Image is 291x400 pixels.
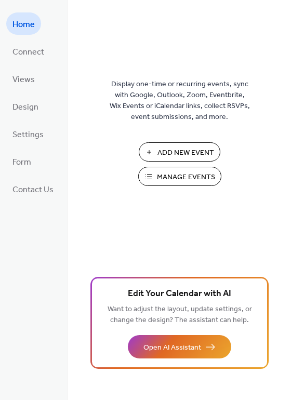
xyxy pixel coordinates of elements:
span: Design [12,99,38,115]
span: Contact Us [12,182,54,198]
span: Manage Events [157,172,215,183]
span: Display one-time or recurring events, sync with Google, Outlook, Zoom, Eventbrite, Wix Events or ... [110,79,250,123]
a: Design [6,95,45,117]
span: Want to adjust the layout, update settings, or change the design? The assistant can help. [108,302,252,327]
a: Home [6,12,41,35]
button: Add New Event [139,142,220,162]
span: Connect [12,44,44,60]
span: Open AI Assistant [143,342,201,353]
a: Contact Us [6,178,60,200]
span: Form [12,154,31,170]
span: Edit Your Calendar with AI [128,287,231,301]
span: Home [12,17,35,33]
button: Manage Events [138,167,221,186]
span: Views [12,72,35,88]
button: Open AI Assistant [128,335,231,358]
span: Add New Event [157,148,214,158]
a: Views [6,68,41,90]
a: Connect [6,40,50,62]
a: Form [6,150,37,172]
span: Settings [12,127,44,143]
a: Settings [6,123,50,145]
